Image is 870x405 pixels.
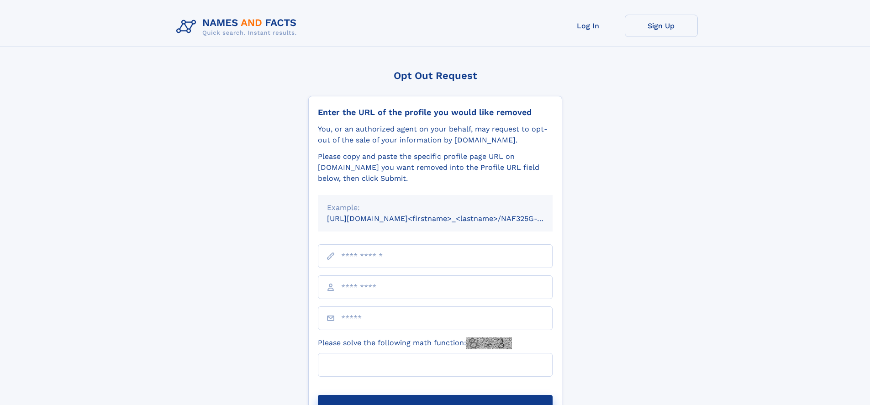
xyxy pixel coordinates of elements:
[173,15,304,39] img: Logo Names and Facts
[625,15,698,37] a: Sign Up
[327,214,570,223] small: [URL][DOMAIN_NAME]<firstname>_<lastname>/NAF325G-xxxxxxxx
[318,124,553,146] div: You, or an authorized agent on your behalf, may request to opt-out of the sale of your informatio...
[552,15,625,37] a: Log In
[318,107,553,117] div: Enter the URL of the profile you would like removed
[318,337,512,349] label: Please solve the following math function:
[318,151,553,184] div: Please copy and paste the specific profile page URL on [DOMAIN_NAME] you want removed into the Pr...
[327,202,543,213] div: Example:
[308,70,562,81] div: Opt Out Request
